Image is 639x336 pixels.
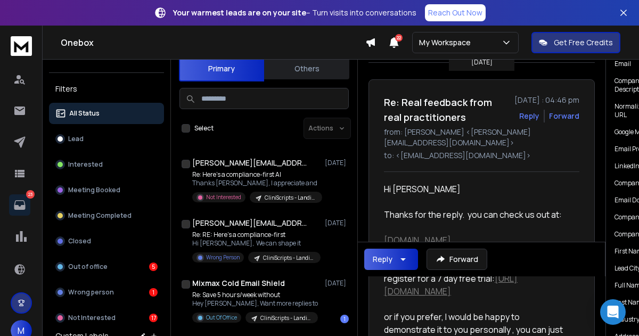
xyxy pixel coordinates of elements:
p: Re: Here’s a compliance-first AI [192,170,320,179]
p: [DATE] [325,219,349,227]
button: Lead [49,128,164,150]
p: Wrong Person [206,253,240,261]
button: Reply [364,249,418,270]
p: Reach Out Now [428,7,482,18]
p: [DATE] [325,279,349,288]
p: Not Interested [206,193,241,201]
p: Re: Save 5 hours/week without [192,291,318,299]
p: Wrong person [68,288,114,297]
div: Open Intercom Messenger [600,299,626,325]
p: from: [PERSON_NAME] <[PERSON_NAME][EMAIL_ADDRESS][DOMAIN_NAME]> [384,127,579,148]
p: – Turn visits into conversations [173,7,416,18]
div: 17 [149,314,158,322]
button: Reply [519,111,539,121]
button: Not Interested17 [49,307,164,329]
h1: [PERSON_NAME][EMAIL_ADDRESS][DOMAIN_NAME] [192,218,309,228]
p: Re: RE: Here’s a compliance-first [192,231,320,239]
button: Forward [427,249,487,270]
p: Out of office [68,263,108,271]
p: Email [615,60,631,68]
div: 1 [149,288,158,297]
div: Reply [373,254,392,265]
div: Thanks for the reply. you can check us out at: [384,208,571,221]
div: Hi [PERSON_NAME] [384,183,571,195]
button: All Status [49,103,164,124]
button: Interested [49,154,164,175]
p: All Status [69,109,100,118]
p: CliniScripts - Landing page outreach [260,314,312,322]
div: Forward [549,111,579,121]
p: My Workspace [419,37,475,48]
p: Closed [68,237,91,245]
p: Out Of Office [206,314,237,322]
button: Primary [179,56,264,81]
p: Not Interested [68,314,116,322]
p: Get Free Credits [554,37,613,48]
h1: [PERSON_NAME][EMAIL_ADDRESS][DOMAIN_NAME] [192,158,309,168]
button: Meeting Completed [49,205,164,226]
div: 5 [149,263,158,271]
p: Lead [68,135,84,143]
p: CliniScripts - Landing page outreach [265,194,316,202]
div: For a trial link - you can use the following to register for a 7 day free trial: [384,259,571,298]
button: Wrong person1 [49,282,164,303]
button: Get Free Credits [531,32,620,53]
h3: Filters [49,81,164,96]
button: Out of office5 [49,256,164,277]
p: [DATE] [325,159,349,167]
p: to: <[EMAIL_ADDRESS][DOMAIN_NAME]> [384,150,579,161]
p: 23 [26,190,35,199]
strong: Your warmest leads are on your site [173,7,306,18]
p: Hi [PERSON_NAME], We can shape it [192,239,320,248]
p: Thanks [PERSON_NAME], I appreciate and [192,179,320,187]
button: Closed [49,231,164,252]
div: 1 [340,315,349,323]
p: [DATE] : 04:46 pm [514,95,579,105]
a: 23 [9,194,30,216]
a: [DOMAIN_NAME] [384,234,451,246]
p: [DATE] [471,58,493,67]
h1: Onebox [61,36,365,49]
button: Meeting Booked [49,179,164,201]
p: CliniScripts - Landing page outreach [263,254,314,262]
p: Hey [PERSON_NAME], Want more replies to [192,299,318,308]
p: Meeting Completed [68,211,132,220]
a: Reach Out Now [425,4,486,21]
p: Interested [68,160,103,169]
span: 22 [395,34,403,42]
img: logo [11,36,32,56]
button: Others [264,57,349,80]
p: Meeting Booked [68,186,120,194]
label: Select [194,124,214,133]
h1: Re: Real feedback from real practitioners [384,95,508,125]
h1: Mixmax Cold Email Shield [192,278,285,289]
